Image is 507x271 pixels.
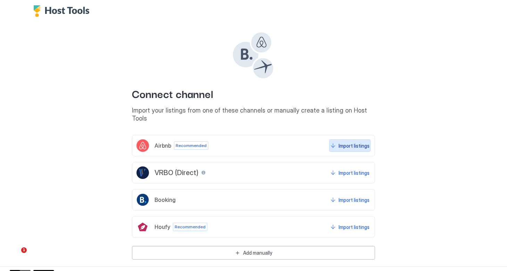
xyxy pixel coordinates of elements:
div: Import listings [339,169,369,176]
span: Connect channel [132,85,375,101]
span: 1 [21,247,27,253]
span: Houfy [155,223,170,230]
span: Recommended [176,142,207,149]
span: Booking [155,196,176,203]
div: Import listings [339,223,369,231]
button: Import listings [329,139,371,152]
span: VRBO (Direct) [155,169,198,177]
button: Import listings [329,194,371,206]
div: Import listings [339,142,369,149]
div: Import listings [339,196,369,204]
button: Import listings [329,221,371,233]
span: Airbnb [155,142,171,149]
div: Add manually [243,249,272,256]
span: Import your listings from one of these channels or manually create a listing on Host Tools [132,107,375,122]
iframe: Intercom live chat [7,247,24,264]
button: Add manually [132,246,375,260]
div: Host Tools Logo [33,5,93,17]
button: Import listings [329,166,371,179]
span: Recommended [175,224,206,230]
